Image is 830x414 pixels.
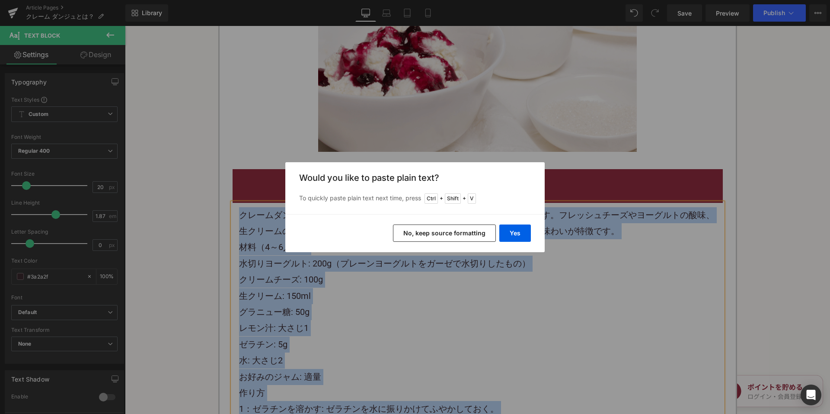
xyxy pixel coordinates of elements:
[468,193,476,204] span: V
[114,343,591,359] p: お好みのジャム: 適量
[445,193,461,204] span: Shift
[114,311,591,327] p: ゼラチン: 5g
[114,297,140,307] a: レモン
[322,378,339,388] a: かし
[114,152,591,168] h2: クレームダンジュのレシピ
[499,225,531,242] button: Yes
[114,246,591,262] p: クリームチーズ: 100g
[299,193,531,204] p: To quickly paste plain text next time, press
[114,278,591,294] p: : 50g
[305,378,313,388] a: ふ
[114,359,591,375] p: 作り方
[114,281,166,291] a: グラニュー糖
[393,225,496,242] button: No, keep source formatting
[425,193,438,204] span: Ctrl
[299,173,531,183] h3: Would you like to paste plain text?
[114,294,591,310] p: 汁: 大さじ1
[114,327,591,343] p: 水: 大さじ2
[114,181,591,214] p: クレームダンジュは、フランス・アンジュ地方発祥の伝統的なチーズケーキです。フレッシュチーズやヨーグルトの酸味、生クリームの濃厚さ、メレンゲのふわふわ感が絶妙に調和した、上品で繊細な味わいが特徴です。
[114,213,591,229] p: 材料（4～6人分）
[440,194,443,203] span: +
[463,194,466,203] span: +
[114,262,591,278] p: 生クリーム: 150ml
[114,375,591,391] p: 1：ゼラチンを溶かす: ゼラチンを水に振りかけて や ておく。
[801,385,821,405] div: Open Intercom Messenger
[114,230,591,246] p: 水切りヨーグルト: 200g（プレーンヨーグルトをガーゼで水切りしたもの）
